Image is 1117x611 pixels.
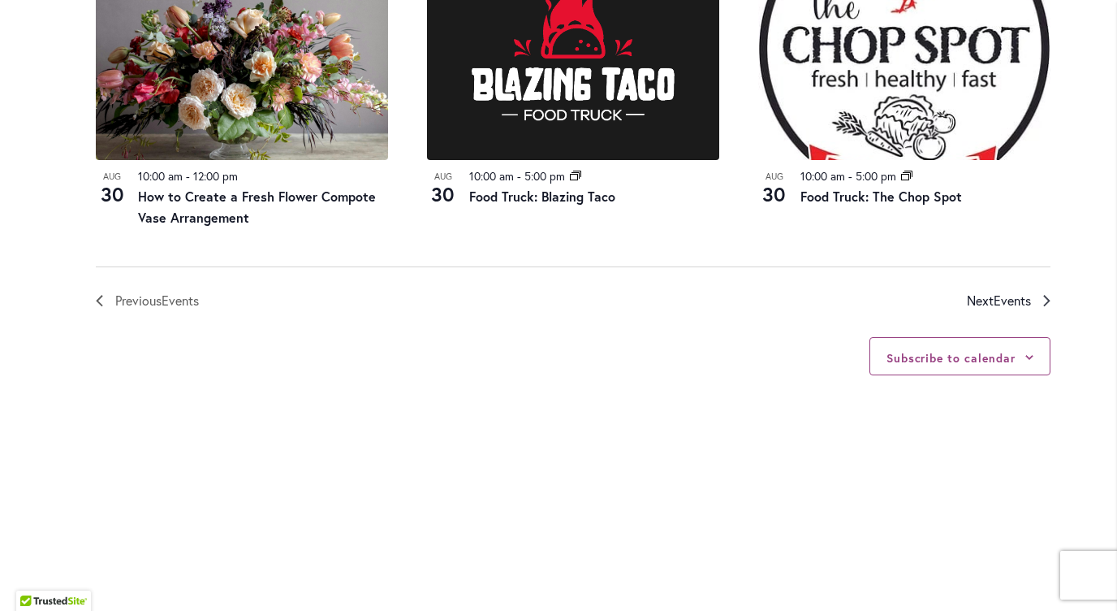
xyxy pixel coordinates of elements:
[800,168,845,184] time: 10:00 am
[758,170,791,184] span: Aug
[800,188,962,205] a: Food Truck: The Chop Spot
[469,168,514,184] time: 10:00 am
[758,180,791,208] span: 30
[12,553,58,599] iframe: Launch Accessibility Center
[967,290,1031,311] span: Next
[115,290,199,311] span: Previous
[96,180,128,208] span: 30
[524,168,565,184] time: 5:00 pm
[138,188,376,226] a: How to Create a Fresh Flower Compote Vase Arrangement
[856,168,896,184] time: 5:00 pm
[469,188,615,205] a: Food Truck: Blazing Taco
[138,168,183,184] time: 10:00 am
[193,168,238,184] time: 12:00 pm
[886,350,1016,366] button: Subscribe to calendar
[517,168,521,184] span: -
[427,180,459,208] span: 30
[186,168,190,184] span: -
[162,292,199,309] span: Events
[96,290,199,311] a: Previous Events
[427,170,459,184] span: Aug
[994,292,1031,309] span: Events
[848,168,852,184] span: -
[96,170,128,184] span: Aug
[967,290,1050,311] a: Next Events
